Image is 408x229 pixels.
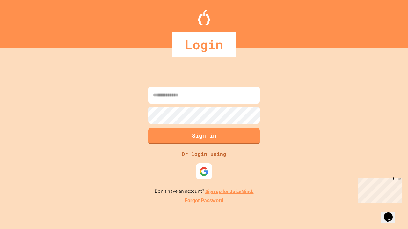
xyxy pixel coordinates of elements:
img: Logo.svg [198,10,210,25]
iframe: chat widget [381,204,402,223]
div: Login [172,32,236,57]
iframe: chat widget [355,176,402,203]
button: Sign in [148,128,260,144]
div: Chat with us now!Close [3,3,44,40]
p: Don't have an account? [155,187,254,195]
a: Forgot Password [185,197,223,205]
img: google-icon.svg [199,167,209,176]
div: Or login using [178,150,229,158]
a: Sign up for JuiceMind. [205,188,254,195]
